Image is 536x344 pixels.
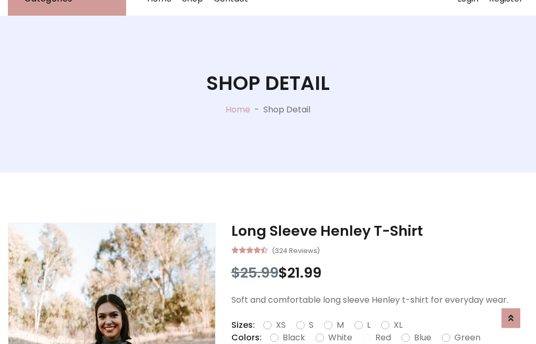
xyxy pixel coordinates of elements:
[328,331,352,344] label: White
[231,319,255,331] p: Sizes:
[272,244,320,256] small: (324 Reviews)
[231,223,528,239] h3: Long Sleeve Henley T-Shirt
[414,331,431,344] label: Blue
[276,319,286,331] label: XS
[367,319,371,331] label: L
[375,331,391,344] label: Red
[226,104,250,116] a: Home
[231,294,528,306] p: Soft and comfortable long sleeve Henley t-shirt for everyday wear.
[263,104,310,116] p: Shop Detail
[337,319,344,331] label: M
[283,331,305,344] label: Black
[309,319,314,331] label: S
[206,72,330,95] h1: Shop Detail
[394,319,403,331] label: XL
[287,263,321,282] span: 21.99
[231,263,278,282] span: $25.99
[250,104,263,116] p: -
[454,331,481,344] label: Green
[231,331,262,344] p: Colors:
[231,265,528,281] h3: $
